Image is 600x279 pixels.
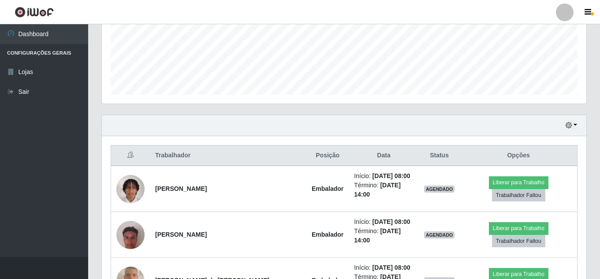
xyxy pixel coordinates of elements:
strong: [PERSON_NAME] [155,185,207,192]
th: Data [349,145,418,166]
th: Posição [306,145,349,166]
strong: [PERSON_NAME] [155,231,207,238]
strong: Embalador [312,185,343,192]
th: Trabalhador [150,145,306,166]
th: Opções [460,145,577,166]
li: Término: [354,181,413,199]
th: Status [419,145,460,166]
button: Trabalhador Faltou [492,189,545,201]
li: Início: [354,217,413,227]
button: Trabalhador Faltou [492,235,545,247]
span: AGENDADO [424,231,455,238]
img: 1756130312348.jpeg [116,170,145,208]
time: [DATE] 08:00 [373,172,410,179]
li: Início: [354,263,413,272]
li: Término: [354,227,413,245]
img: CoreUI Logo [15,7,54,18]
time: [DATE] 08:00 [373,218,410,225]
img: 1756232807381.jpeg [116,210,145,260]
button: Liberar para Trabalho [489,222,548,234]
span: AGENDADO [424,186,455,193]
strong: Embalador [312,231,343,238]
button: Liberar para Trabalho [489,176,548,189]
time: [DATE] 08:00 [373,264,410,271]
li: Início: [354,171,413,181]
